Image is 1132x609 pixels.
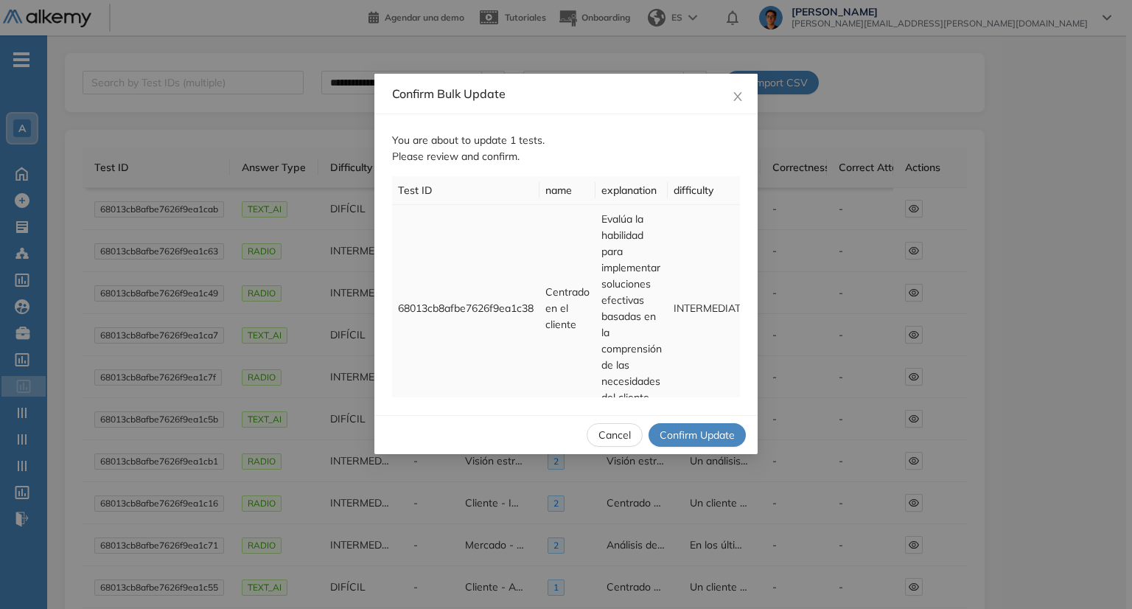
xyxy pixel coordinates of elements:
[660,427,735,443] span: Confirm Update
[668,205,752,412] td: INTERMEDIATE
[598,427,631,443] span: Cancel
[732,91,744,102] span: close
[587,423,643,447] button: Cancel
[539,176,595,205] th: name
[718,74,758,114] button: Close
[392,205,539,412] td: 68013cb8afbe7626f9ea1c38
[668,176,752,205] th: difficulty
[392,148,740,164] p: Please review and confirm.
[649,423,746,447] button: Confirm Update
[539,205,595,412] td: Centrado en el cliente
[392,86,740,102] div: Confirm Bulk Update
[595,205,668,412] td: Evalúa la habilidad para implementar soluciones efectivas basadas en la comprensión de las necesi...
[392,176,539,205] th: Test ID
[595,176,668,205] th: explanation
[392,132,740,148] p: You are about to update 1 tests.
